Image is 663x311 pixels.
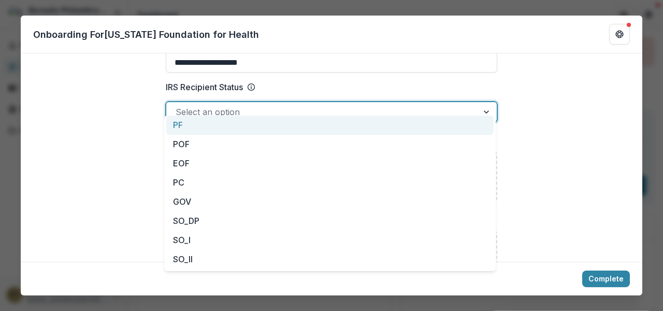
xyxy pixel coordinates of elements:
div: POF [166,135,494,154]
p: Onboarding For [US_STATE] Foundation for Health [33,27,259,41]
div: PC [166,173,494,192]
div: PF [166,116,494,135]
div: SO_I [166,231,494,250]
div: Select options list [164,116,496,271]
div: EOF [166,154,494,173]
div: SO_III_FI [166,269,494,288]
button: Get Help [609,24,630,45]
button: Complete [582,271,630,287]
div: GOV [166,192,494,211]
div: SO_DP [166,211,494,231]
p: IRS Recipient Status [166,81,243,93]
div: SO_II [166,250,494,269]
